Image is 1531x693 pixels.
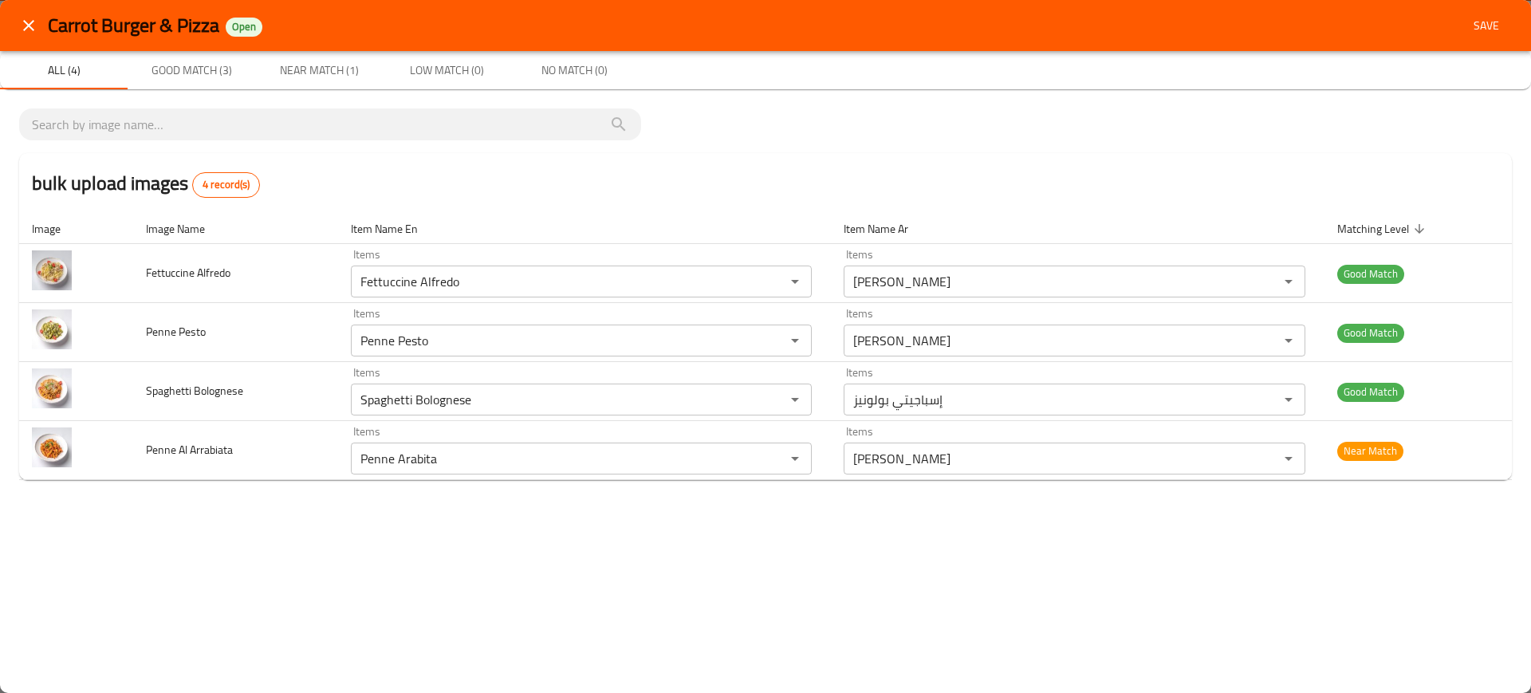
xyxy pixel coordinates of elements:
[1277,447,1300,470] button: Open
[1337,219,1430,238] span: Matching Level
[137,61,246,81] span: Good Match (3)
[146,321,206,342] span: Penne Pesto
[1277,329,1300,352] button: Open
[1461,11,1512,41] button: Save
[32,309,72,349] img: Penne Pesto
[146,380,243,401] span: Spaghetti Bolognese
[1467,16,1505,36] span: Save
[1337,324,1404,342] span: Good Match
[32,250,72,290] img: Fettuccine Alfredo
[1337,265,1404,283] span: Good Match
[146,219,226,238] span: Image Name
[265,61,373,81] span: Near Match (1)
[193,177,259,193] span: 4 record(s)
[146,439,233,460] span: Penne Al Arrabiata
[338,214,832,244] th: Item Name En
[48,7,219,43] span: Carrot Burger & Pizza
[784,329,806,352] button: Open
[392,61,501,81] span: Low Match (0)
[226,20,262,33] span: Open
[1277,388,1300,411] button: Open
[1277,270,1300,293] button: Open
[1337,442,1403,460] span: Near Match
[32,427,72,467] img: Penne Al Arrabiata
[32,112,628,137] input: search
[32,169,260,198] h2: bulk upload images
[226,18,262,37] div: Open
[784,270,806,293] button: Open
[32,368,72,408] img: Spaghetti Bolognese
[784,447,806,470] button: Open
[19,214,133,244] th: Image
[784,388,806,411] button: Open
[146,262,230,283] span: Fettuccine Alfredo
[831,214,1324,244] th: Item Name Ar
[10,6,48,45] button: close
[1337,383,1404,401] span: Good Match
[19,214,1512,481] table: enhanced table
[520,61,628,81] span: No Match (0)
[192,172,260,198] div: Total records count
[10,61,118,81] span: All (4)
